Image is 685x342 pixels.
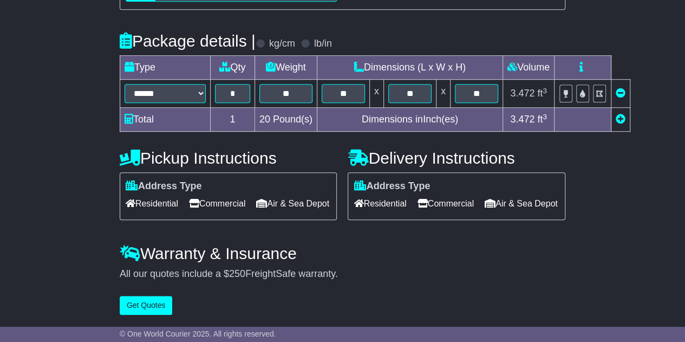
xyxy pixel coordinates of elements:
sup: 3 [543,87,547,95]
label: Address Type [126,180,202,192]
h4: Warranty & Insurance [120,244,565,262]
td: Dimensions (L x W x H) [317,56,503,80]
h4: Pickup Instructions [120,149,337,167]
label: Address Type [354,180,430,192]
span: Commercial [189,195,245,212]
div: All our quotes include a $ FreightSafe warranty. [120,268,565,280]
span: © One World Courier 2025. All rights reserved. [120,330,276,338]
td: Volume [503,56,554,80]
span: Commercial [417,195,474,212]
span: 250 [229,268,245,279]
td: 1 [210,108,255,132]
label: lb/in [314,38,332,50]
td: Qty [210,56,255,80]
a: Add new item [616,114,625,125]
td: x [369,80,383,108]
td: Type [120,56,210,80]
td: Pound(s) [255,108,317,132]
td: Dimensions in Inch(es) [317,108,503,132]
td: Weight [255,56,317,80]
a: Remove this item [616,88,625,99]
span: ft [537,88,547,99]
span: Air & Sea Depot [256,195,329,212]
span: Residential [126,195,178,212]
h4: Package details | [120,32,256,50]
span: ft [537,114,547,125]
span: 20 [259,114,270,125]
h4: Delivery Instructions [348,149,565,167]
span: 3.472 [510,88,534,99]
sup: 3 [543,113,547,121]
span: 3.472 [510,114,534,125]
td: Total [120,108,210,132]
span: Air & Sea Depot [485,195,558,212]
button: Get Quotes [120,296,173,315]
td: x [436,80,450,108]
label: kg/cm [269,38,295,50]
span: Residential [354,195,406,212]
